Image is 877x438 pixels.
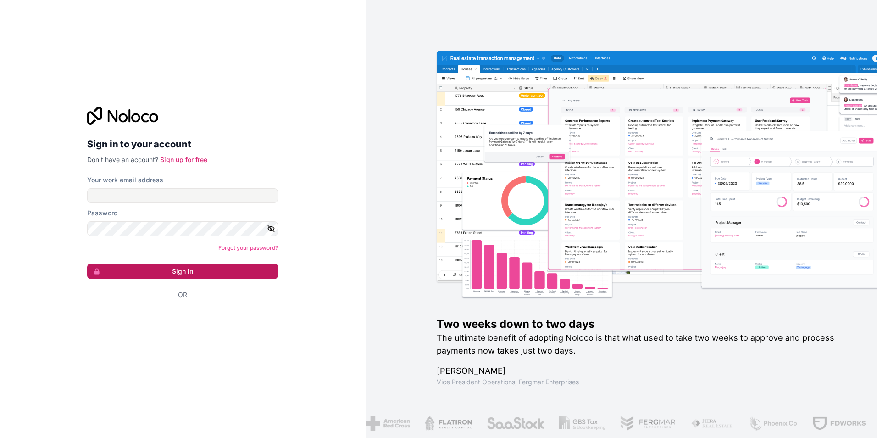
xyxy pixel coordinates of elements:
[87,136,278,152] h2: Sign in to your account
[487,416,544,431] img: /assets/saastock-C6Zbiodz.png
[87,188,278,203] input: Email address
[437,365,848,377] h1: [PERSON_NAME]
[691,416,734,431] img: /assets/fiera-fwj2N5v4.png
[559,416,606,431] img: /assets/gbstax-C-GtDUiK.png
[87,156,158,163] span: Don't have an account?
[87,208,118,218] label: Password
[87,264,278,279] button: Sign in
[437,317,848,331] h1: Two weeks down to two days
[437,331,848,357] h2: The ultimate benefit of adopting Noloco is that what used to take two weeks to approve and proces...
[425,416,472,431] img: /assets/flatiron-C8eUkumj.png
[437,377,848,387] h1: Vice President Operations , Fergmar Enterprises
[87,221,278,236] input: Password
[83,309,275,330] iframe: Bouton "Se connecter avec Google"
[178,290,187,299] span: Or
[87,175,163,185] label: Your work email address
[218,244,278,251] a: Forgot your password?
[620,416,676,431] img: /assets/fergmar-CudnrXN5.png
[366,416,410,431] img: /assets/american-red-cross-BAupjrZR.png
[749,416,798,431] img: /assets/phoenix-BREaitsQ.png
[160,156,207,163] a: Sign up for free
[812,416,866,431] img: /assets/fdworks-Bi04fVtw.png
